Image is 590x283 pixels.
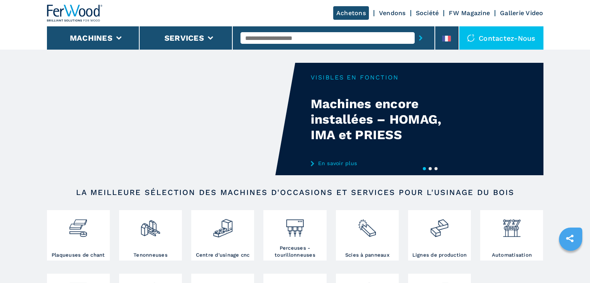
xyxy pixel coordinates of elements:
a: Perceuses - tourillonneuses [263,210,326,261]
button: Machines [70,33,112,43]
img: automazione.png [502,212,522,238]
button: 1 [423,167,426,170]
h3: Scies à panneaux [345,252,389,259]
a: Tenonneuses [119,210,182,261]
button: submit-button [415,29,427,47]
button: 3 [434,167,438,170]
h3: Perceuses - tourillonneuses [265,245,324,259]
h3: Automatisation [492,252,532,259]
a: Automatisation [480,210,543,261]
h2: LA MEILLEURE SÉLECTION DES MACHINES D'OCCASIONS ET SERVICES POUR L'USINAGE DU BOIS [72,188,519,197]
a: Société [416,9,439,17]
img: foratrici_inseritrici_2.png [285,212,305,238]
img: Contactez-nous [467,34,475,42]
a: Lignes de production [408,210,471,261]
a: Gallerie Video [500,9,543,17]
video: Your browser does not support the video tag. [47,63,295,175]
img: centro_di_lavoro_cnc_2.png [213,212,233,238]
a: En savoir plus [311,160,463,166]
a: Centre d'usinage cnc [191,210,254,261]
a: Vendons [379,9,406,17]
a: Achetons [333,6,369,20]
img: Ferwood [47,5,103,22]
h3: Lignes de production [412,252,467,259]
h3: Plaqueuses de chant [52,252,105,259]
h3: Centre d'usinage cnc [196,252,250,259]
a: Plaqueuses de chant [47,210,110,261]
a: FW Magazine [449,9,490,17]
button: Services [164,33,204,43]
img: linee_di_produzione_2.png [429,212,450,238]
button: 2 [429,167,432,170]
a: sharethis [560,229,580,248]
iframe: Chat [557,248,584,277]
img: squadratrici_2.png [140,212,161,238]
div: Contactez-nous [459,26,543,50]
a: Scies à panneaux [336,210,399,261]
h3: Tenonneuses [133,252,168,259]
img: bordatrici_1.png [68,212,88,238]
img: sezionatrici_2.png [357,212,377,238]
